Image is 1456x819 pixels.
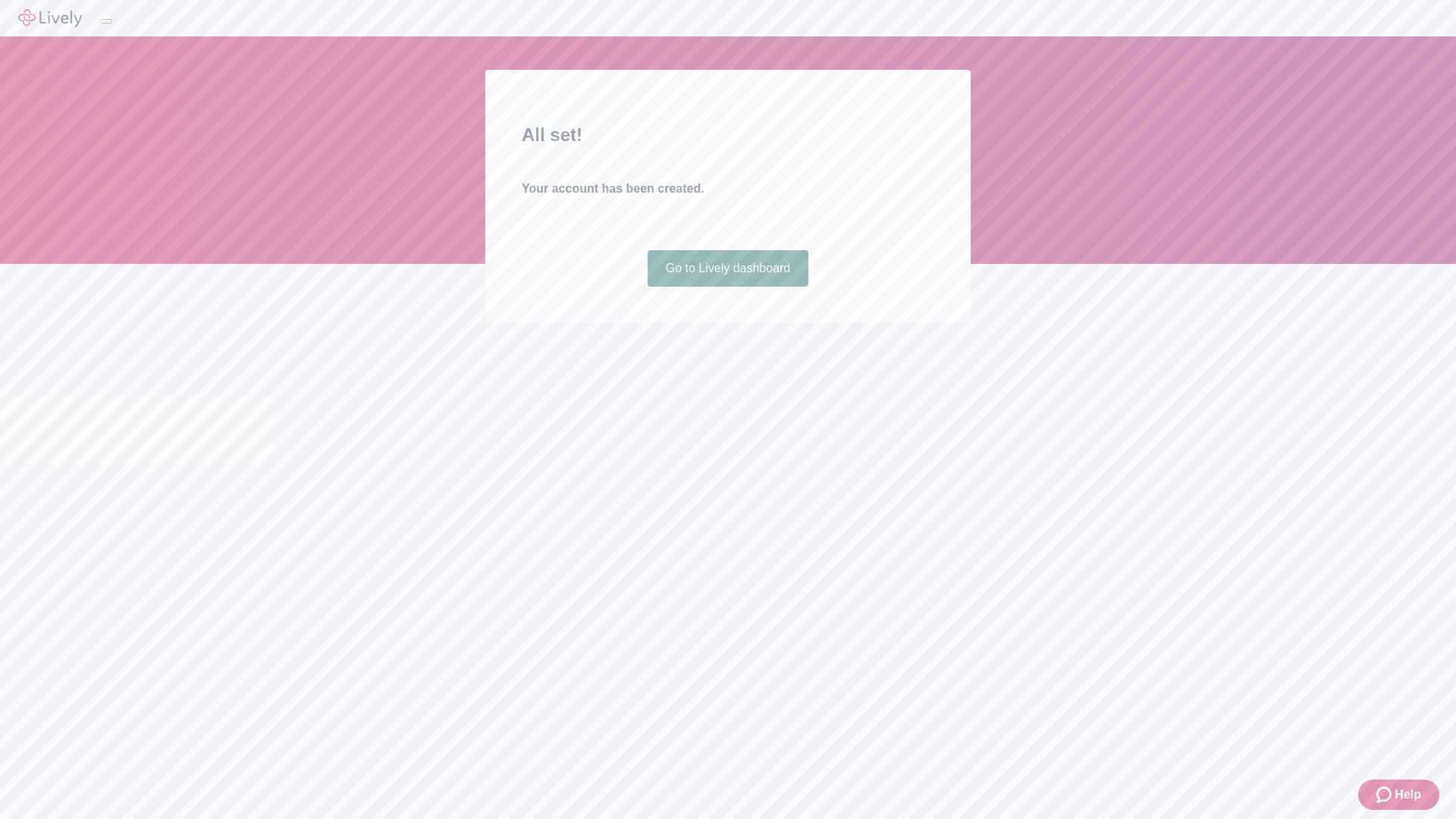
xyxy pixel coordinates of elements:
[522,180,934,198] h4: Your account has been created.
[1358,780,1439,810] button: Zendesk support iconHelp
[1376,786,1395,804] svg: Zendesk support icon
[1395,786,1421,804] span: Help
[100,19,112,24] button: Log out
[18,9,82,27] img: Lively
[648,250,809,287] a: Go to Lively dashboard
[522,121,934,149] h2: All set!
